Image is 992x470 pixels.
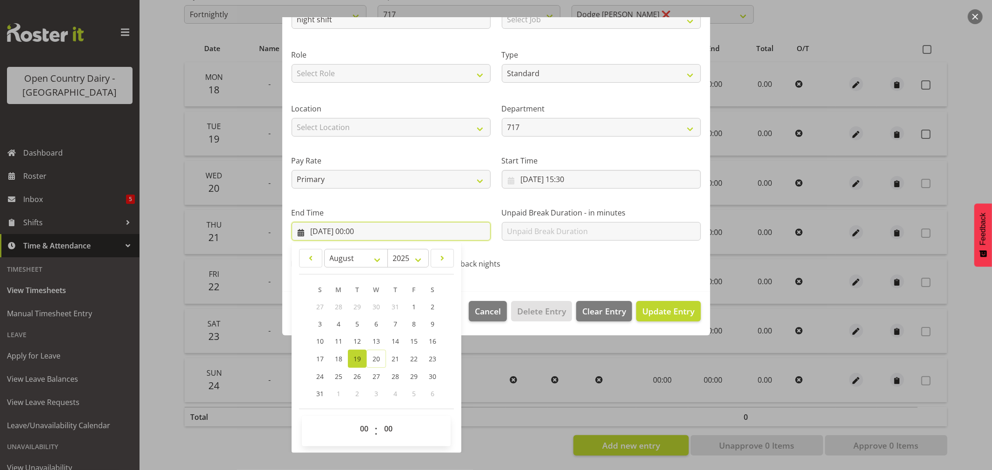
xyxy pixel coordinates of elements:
span: 11 [335,337,342,346]
span: 1 [412,302,416,311]
span: 28 [392,372,399,381]
a: 19 [348,350,366,368]
a: 20 [366,350,386,368]
span: F [413,285,416,294]
span: 14 [392,337,399,346]
input: Unpaid Break Duration [502,222,701,241]
label: Type [502,49,701,60]
a: 3 [311,315,329,333]
a: 24 [311,368,329,385]
span: 27 [373,372,380,381]
a: 12 [348,333,366,350]
span: 12 [353,337,361,346]
span: 8 [412,320,416,328]
span: 31 [392,302,399,311]
a: 2 [423,298,442,315]
span: 30 [429,372,436,381]
span: 29 [410,372,418,381]
a: 11 [329,333,348,350]
a: 8 [405,315,423,333]
label: Unpaid Break Duration - in minutes [502,207,701,218]
label: Role [292,49,491,60]
span: 1 [337,389,340,398]
span: Call back nights [441,259,500,268]
span: 16 [429,337,436,346]
span: 2 [431,302,434,311]
span: 3 [374,389,378,398]
a: 4 [329,315,348,333]
a: 27 [366,368,386,385]
button: Feedback - Show survey [974,203,992,267]
input: Click to select... [502,170,701,189]
span: 24 [316,372,324,381]
span: 28 [335,302,342,311]
span: 7 [393,320,397,328]
input: Click to select... [292,222,491,241]
span: 4 [393,389,397,398]
a: 22 [405,350,423,368]
span: 31 [316,389,324,398]
button: Update Entry [636,301,700,321]
span: 9 [431,320,434,328]
span: 10 [316,337,324,346]
span: T [393,285,397,294]
span: S [318,285,322,294]
span: : [375,419,378,443]
label: Start Time [502,155,701,166]
span: Update Entry [642,306,694,317]
span: 5 [412,389,416,398]
span: 27 [316,302,324,311]
a: 28 [386,368,405,385]
a: 14 [386,333,405,350]
span: 26 [353,372,361,381]
label: Pay Rate [292,155,491,166]
span: 20 [373,354,380,363]
a: 25 [329,368,348,385]
a: 29 [405,368,423,385]
label: End Time [292,207,491,218]
button: Delete Entry [511,301,572,321]
span: 15 [410,337,418,346]
a: 10 [311,333,329,350]
span: 30 [373,302,380,311]
a: 5 [348,315,366,333]
a: 6 [366,315,386,333]
span: 25 [335,372,342,381]
a: 30 [423,368,442,385]
span: S [431,285,434,294]
span: W [373,285,379,294]
button: Clear Entry [576,301,632,321]
span: 5 [355,320,359,328]
input: Shift Name [292,10,491,29]
span: 21 [392,354,399,363]
span: 17 [316,354,324,363]
a: 18 [329,350,348,368]
a: 13 [366,333,386,350]
span: 6 [374,320,378,328]
a: 7 [386,315,405,333]
a: 31 [311,385,329,402]
span: 4 [337,320,340,328]
span: 19 [353,354,361,363]
a: 26 [348,368,366,385]
label: Location [292,103,491,114]
a: 17 [311,350,329,368]
span: Cancel [475,305,501,317]
span: Feedback [979,213,987,245]
span: 18 [335,354,342,363]
span: 3 [318,320,322,328]
span: 13 [373,337,380,346]
span: 6 [431,389,434,398]
a: 21 [386,350,405,368]
span: 23 [429,354,436,363]
a: 9 [423,315,442,333]
span: M [336,285,342,294]
a: 23 [423,350,442,368]
span: Clear Entry [582,305,626,317]
span: Delete Entry [517,305,566,317]
span: 2 [355,389,359,398]
a: 16 [423,333,442,350]
span: 29 [353,302,361,311]
a: 1 [405,298,423,315]
button: Cancel [469,301,507,321]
